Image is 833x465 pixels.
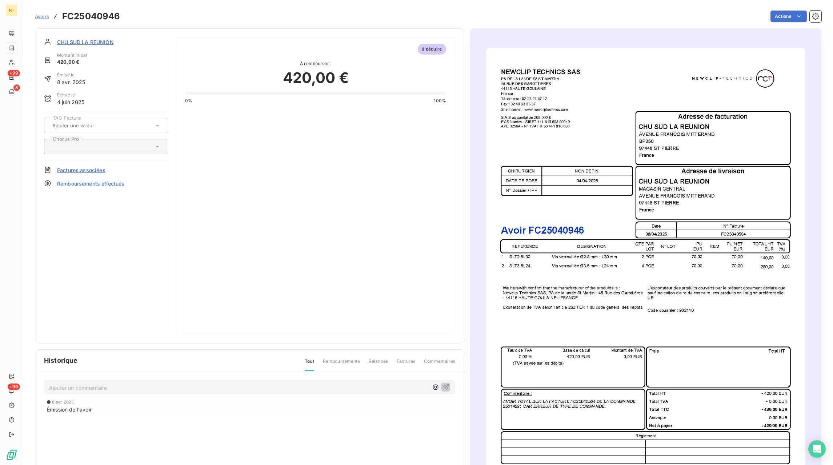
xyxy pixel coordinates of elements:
[57,52,87,59] span: Montant initial
[434,98,446,104] span: 100%
[44,355,78,365] span: Historique
[57,166,105,174] span: Factures associées
[283,67,349,89] span: 420,00 €
[8,70,20,76] span: +99
[323,358,360,370] span: Remboursements
[424,358,455,370] span: Commentaires
[62,10,120,23] h3: FC25040946
[52,122,125,129] input: Ajouter une valeur
[369,358,388,370] span: Relances
[35,13,49,20] a: Avoirs
[6,449,17,461] img: Logo LeanPay
[57,59,87,66] span: 420,00 €
[397,358,415,370] span: Factures
[8,383,20,390] span: +99
[185,60,446,67] span: À rembourser :
[185,98,192,104] span: 0%
[305,358,314,371] span: Tout
[52,400,74,404] span: 8 avr. 2025
[57,72,85,78] span: Émise le
[57,92,85,98] span: Échue le
[57,38,114,46] span: CHU SUD LA REUNION
[57,98,85,106] span: 4 juin 2025
[47,406,92,413] span: Émission de l'avoir
[6,4,17,16] div: NT
[13,84,20,91] span: 8
[808,440,826,458] div: Open Intercom Messenger
[418,44,446,55] span: à déduire
[57,78,85,86] span: 8 avr. 2025
[770,11,807,22] button: Actions
[35,13,49,19] span: Avoirs
[57,180,125,187] span: Remboursements effectués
